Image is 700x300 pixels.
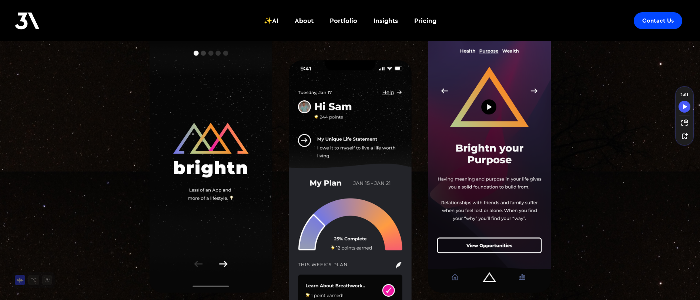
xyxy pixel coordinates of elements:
div: Contact Us [642,17,674,24]
a: ✨AI [259,7,283,34]
div: Insights [374,16,398,26]
div: ✨AI [264,16,278,26]
a: Pricing [410,7,441,34]
div: About [295,16,314,26]
a: Contact Us [634,12,682,29]
a: About [290,7,318,34]
div: Pricing [414,16,436,26]
a: Insights [369,7,402,34]
a: Portfolio [325,7,362,34]
div: Portfolio [330,16,357,26]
